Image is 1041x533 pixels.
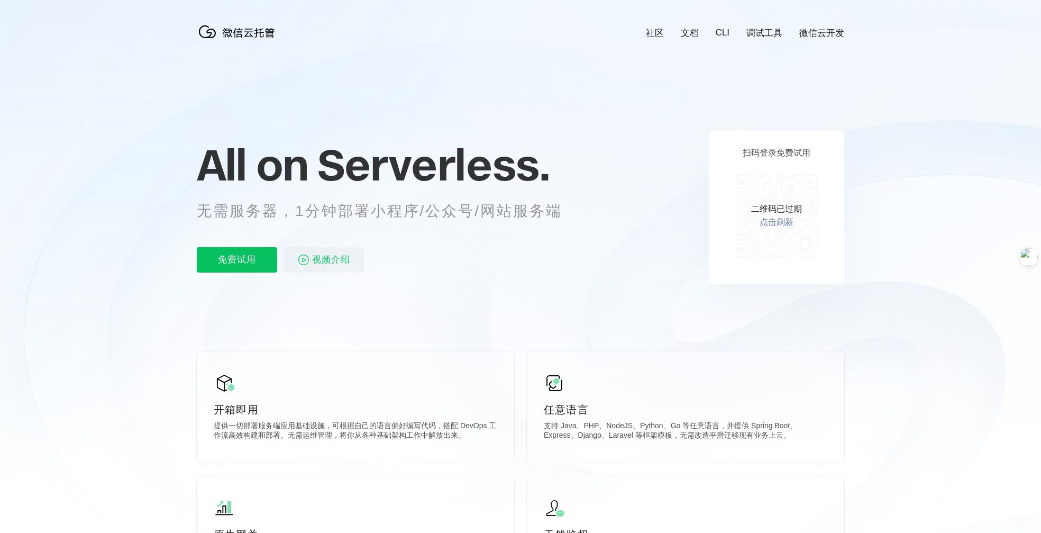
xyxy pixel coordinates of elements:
img: video_play.svg [297,254,310,266]
p: 免费试用 [197,247,277,273]
img: 微信云托管 [197,21,281,42]
a: 社区 [646,27,664,39]
span: All on [197,138,307,191]
p: 任意语言 [544,402,827,417]
a: CLI [716,28,729,38]
p: 提供一切部署服务端应用基础设施，可根据自己的语言偏好编写代码，搭配 DevOps 工作流高效构建和部署。无需运维管理，将你从各种基础架构工作中解放出来。 [214,421,497,442]
a: 微信云托管 [197,35,281,44]
a: 调试工具 [746,27,782,39]
a: 文档 [681,27,699,39]
span: Serverless. [317,138,550,191]
p: 开箱即用 [214,402,497,417]
a: 点击刷新 [760,217,793,228]
a: 微信云开发 [799,27,844,39]
span: 视频介绍 [312,247,350,273]
p: 支持 Java、PHP、NodeJS、Python、Go 等任意语言，并提供 Spring Boot、Express、Django、Laravel 等框架模板，无需改造平滑迁移现有业务上云。 [544,421,827,442]
p: 无需服务器，1分钟部署小程序/公众号/网站服务端 [197,201,582,222]
p: 二维码已过期 [751,204,802,215]
p: 扫码登录免费试用 [743,148,810,159]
